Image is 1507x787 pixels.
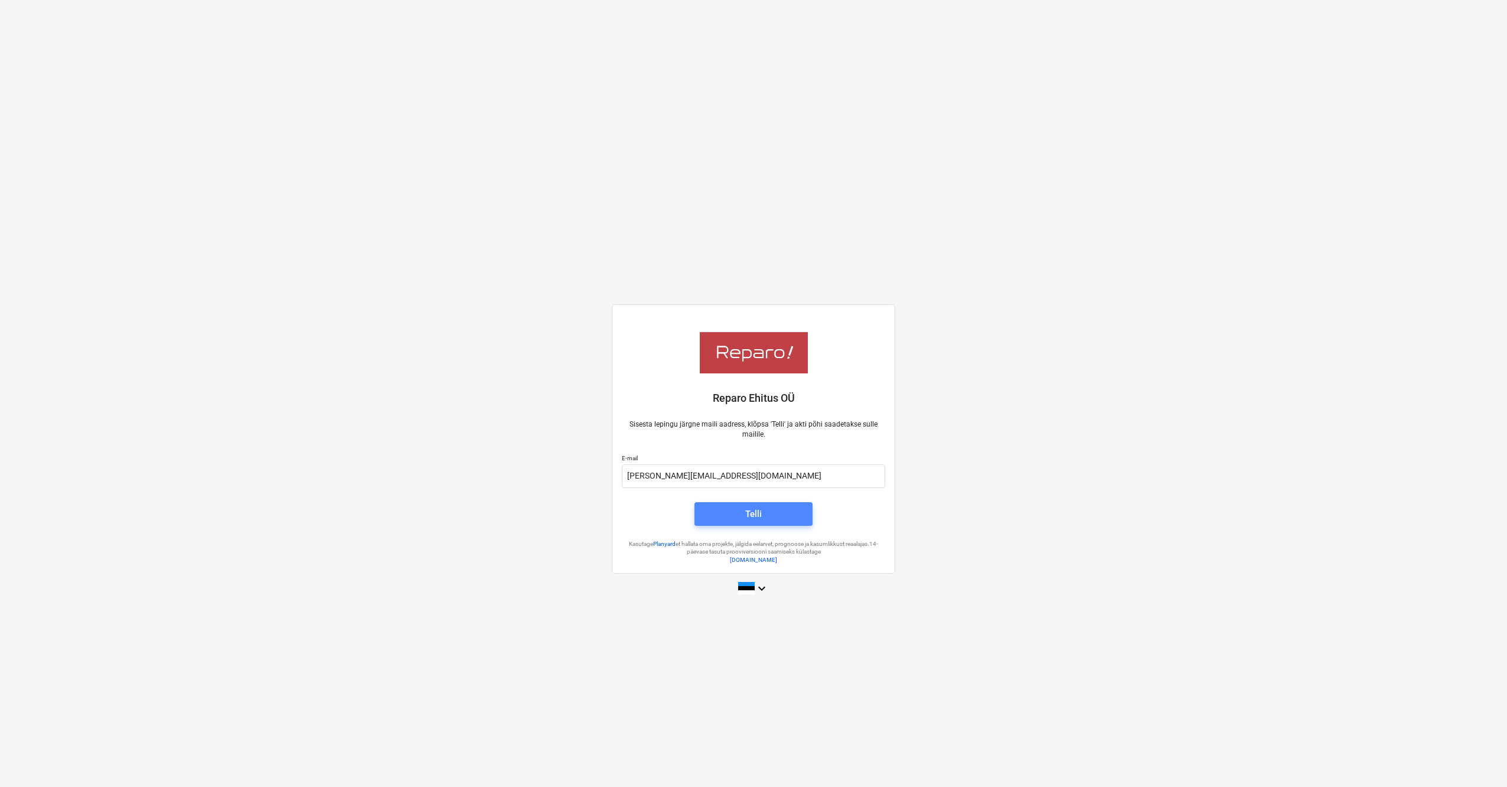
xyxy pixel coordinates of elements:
button: Telli [694,502,813,526]
div: Telli [745,506,762,522]
a: [DOMAIN_NAME] [730,557,777,563]
a: Planyard [653,541,676,547]
p: Kasutage et hallata oma projekte, jälgida eelarvet, prognoose ja kasumlikkust reaalajas. 14-päeva... [622,540,885,556]
p: E-mail [622,454,885,464]
input: E-mail [622,464,885,488]
i: keyboard_arrow_down [755,581,769,596]
p: Sisesta lepingu järgne maili aadress, klõpsa 'Telli' ja akti põhi saadetakse sulle mailile. [622,419,885,440]
p: Reparo Ehitus OÜ [622,391,885,405]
